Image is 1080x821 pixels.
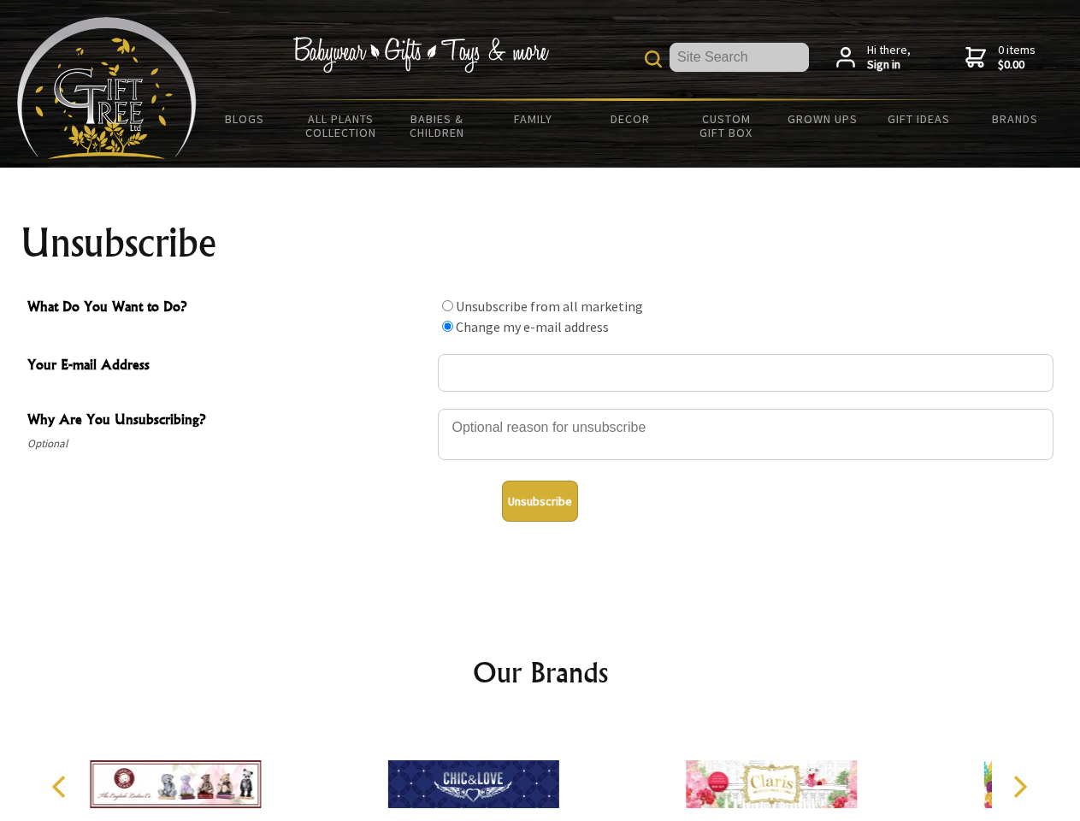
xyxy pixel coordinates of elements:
img: Babyware - Gifts - Toys and more... [17,17,197,159]
strong: Sign in [867,57,911,73]
input: Your E-mail Address [438,354,1053,392]
textarea: Why Are You Unsubscribing? [438,409,1053,460]
a: Brands [967,101,1064,137]
label: Unsubscribe from all marketing [456,298,643,315]
span: Why Are You Unsubscribing? [27,409,429,434]
span: What Do You Want to Do? [27,296,429,321]
img: product search [645,50,662,68]
span: Optional [27,434,429,454]
a: All Plants Collection [293,101,390,151]
a: Grown Ups [774,101,870,137]
a: Babies & Children [389,101,486,151]
span: Your E-mail Address [27,354,429,379]
a: Custom Gift Box [678,101,775,151]
h1: Unsubscribe [21,222,1060,263]
a: Family [486,101,582,137]
a: Gift Ideas [870,101,967,137]
button: Next [1000,768,1038,806]
button: Unsubscribe [502,481,578,522]
span: Hi there, [867,43,911,73]
span: 0 items [998,42,1036,73]
img: Babywear - Gifts - Toys & more [292,37,549,73]
input: What Do You Want to Do? [442,300,453,311]
a: 0 items$0.00 [965,43,1036,73]
button: Previous [43,768,80,806]
h2: Our Brands [34,652,1047,693]
a: Decor [581,101,678,137]
strong: $0.00 [998,57,1036,73]
a: BLOGS [197,101,293,137]
label: Change my e-mail address [456,318,609,335]
input: What Do You Want to Do? [442,321,453,332]
a: Hi there,Sign in [836,43,911,73]
input: Site Search [670,43,809,72]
